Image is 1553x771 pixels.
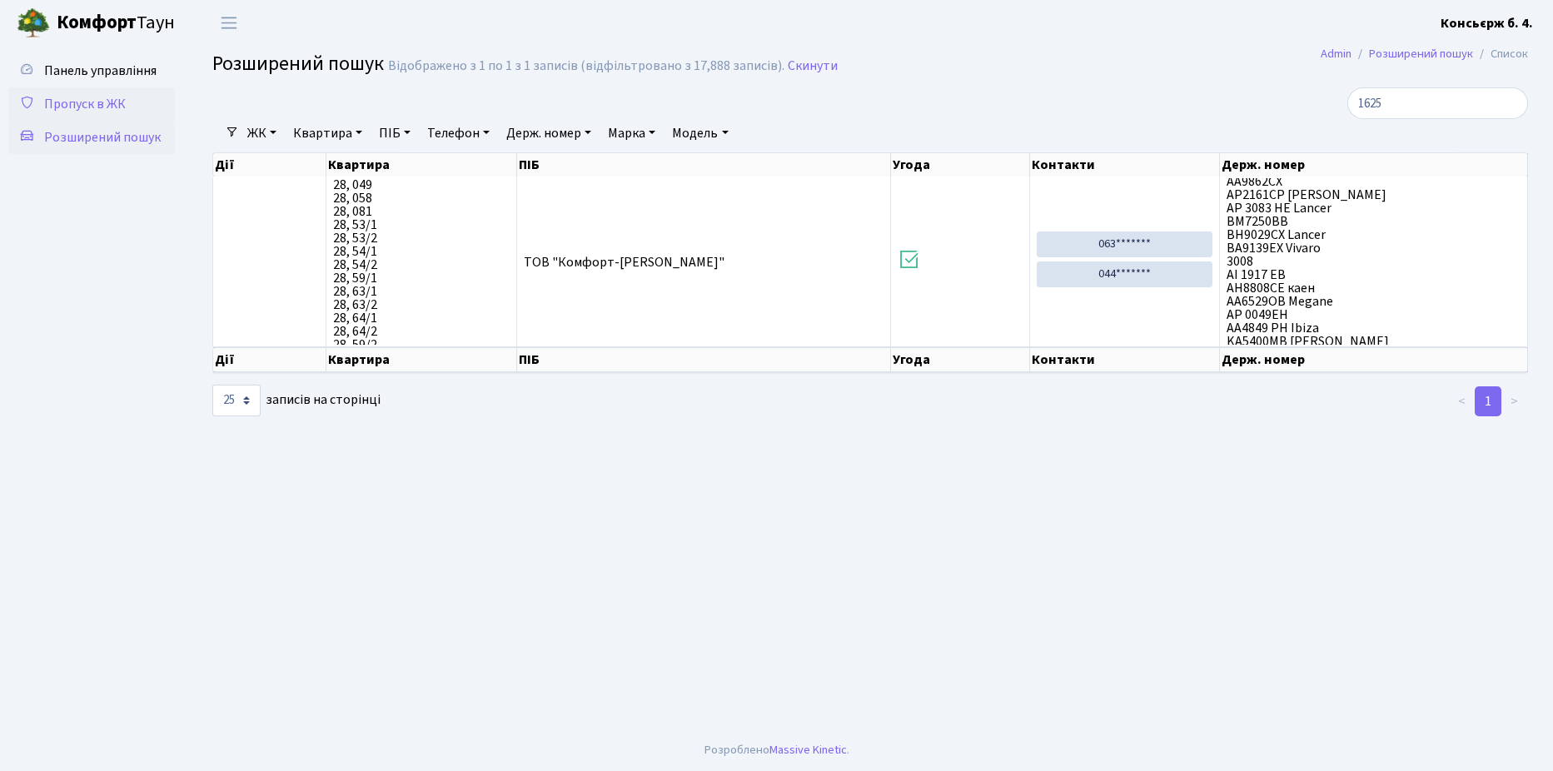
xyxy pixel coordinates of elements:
th: Угода [891,347,1029,372]
a: Модель [665,119,734,147]
a: ЖК [241,119,283,147]
select: записів на сторінці [212,385,261,416]
a: ПІБ [372,119,417,147]
a: Розширений пошук [1369,45,1473,62]
span: Розширений пошук [44,128,161,147]
th: ПІБ [517,347,891,372]
span: Пропуск в ЖК [44,95,126,113]
th: Квартира [326,347,518,372]
label: записів на сторінці [212,385,381,416]
span: AP3523EK АН 0400 ОС АА8787АР MIUADS A5 КА1081МВ X5 АА3830ЕІ 320 MFF996 AE2770XT 7 KA5127KT X3 AX9... [1227,178,1521,345]
b: Комфорт [57,9,137,36]
a: Скинути [788,58,838,74]
th: Держ. номер [1220,153,1528,177]
th: Квартира [326,153,518,177]
div: Відображено з 1 по 1 з 1 записів (відфільтровано з 17,888 записів). [388,58,784,74]
a: Консьєрж б. 4. [1441,13,1533,33]
a: Марка [601,119,662,147]
a: Massive Kinetic [769,741,847,759]
span: Таун [57,9,175,37]
a: Розширений пошук [8,121,175,154]
nav: breadcrumb [1296,37,1553,72]
th: Дії [213,153,326,177]
input: Пошук... [1347,87,1528,119]
button: Переключити навігацію [208,9,250,37]
img: logo.png [17,7,50,40]
span: ТОВ "Комфорт-[PERSON_NAME]" [524,253,724,271]
span: Розширений пошук [212,49,384,78]
a: Держ. номер [500,119,598,147]
li: Список [1473,45,1528,63]
th: ПІБ [517,153,891,177]
th: Контакти [1030,347,1220,372]
a: Admin [1321,45,1351,62]
a: Телефон [421,119,496,147]
a: Пропуск в ЖК [8,87,175,121]
span: Панель управління [44,62,157,80]
a: Панель управління [8,54,175,87]
th: Дії [213,347,326,372]
a: Квартира [286,119,369,147]
div: Розроблено . [704,741,849,759]
th: Держ. номер [1220,347,1528,372]
th: Угода [891,153,1029,177]
span: 28, 049 28, 058 28, 081 28, 53/1 28, 53/2 28, 54/1 28, 54/2 28, 59/1 28, 63/1 28, 63/2 28, 64/1 2... [333,178,510,345]
a: 1 [1475,386,1501,416]
b: Консьєрж б. 4. [1441,14,1533,32]
th: Контакти [1030,153,1220,177]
